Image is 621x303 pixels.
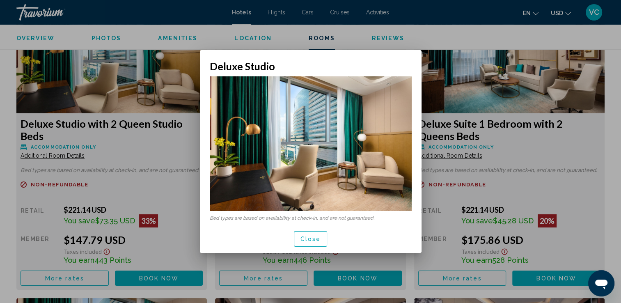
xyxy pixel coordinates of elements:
[210,215,412,221] p: Bed types are based on availability at check-in, and are not guaranteed.
[294,231,328,246] button: Close
[300,236,321,243] span: Close
[210,76,412,211] img: 8d381363-ad6f-4fd2-beb1-2cadecb14ede.jpeg
[210,60,412,72] h2: Deluxe Studio
[588,270,614,296] iframe: Button to launch messaging window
